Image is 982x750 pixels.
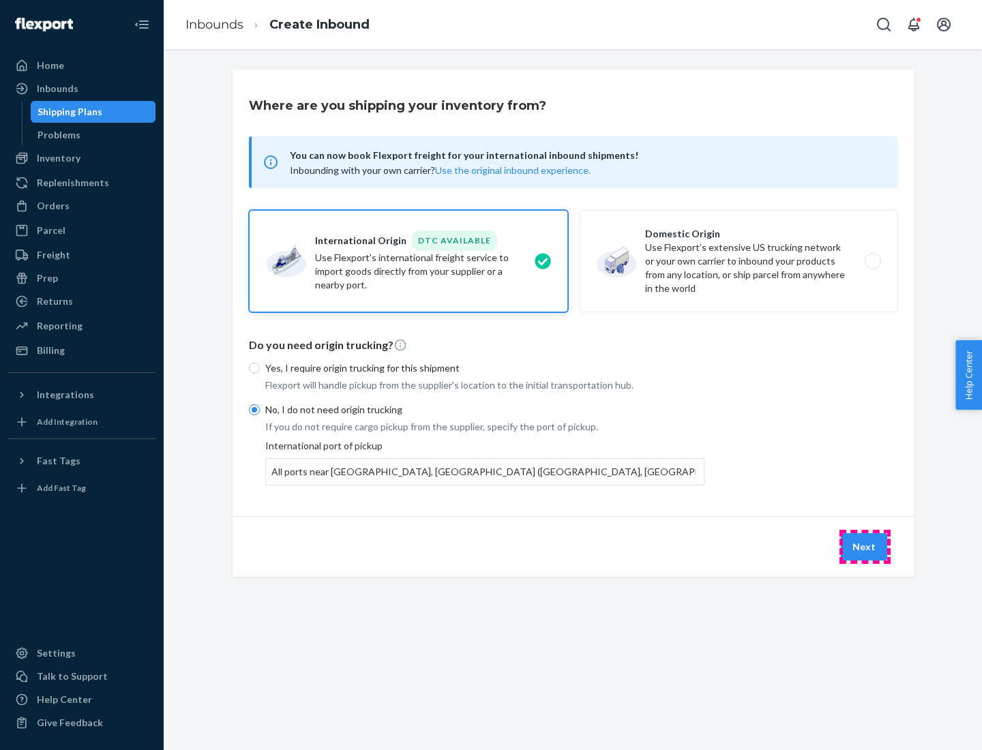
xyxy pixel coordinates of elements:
[265,361,704,375] p: Yes, I require origin trucking for this shipment
[8,384,155,406] button: Integrations
[37,224,65,237] div: Parcel
[8,290,155,312] a: Returns
[8,220,155,241] a: Parcel
[8,78,155,100] a: Inbounds
[8,411,155,433] a: Add Integration
[15,18,73,31] img: Flexport logo
[955,340,982,410] button: Help Center
[265,420,704,434] p: If you do not require cargo pickup from the supplier, specify the port of pickup.
[37,319,83,333] div: Reporting
[8,477,155,499] a: Add Fast Tag
[249,404,260,415] input: No, I do not need origin trucking
[37,388,94,402] div: Integrations
[8,55,155,76] a: Home
[290,164,591,176] span: Inbounding with your own carrier?
[37,693,92,706] div: Help Center
[435,164,591,177] button: Use the original inbound experience.
[128,11,155,38] button: Close Navigation
[38,128,80,142] div: Problems
[31,101,156,123] a: Shipping Plans
[265,403,704,417] p: No, I do not need origin trucking
[930,11,957,38] button: Open account menu
[37,670,108,683] div: Talk to Support
[37,151,80,165] div: Inventory
[269,17,370,32] a: Create Inbound
[37,82,78,95] div: Inbounds
[37,295,73,308] div: Returns
[290,147,882,164] span: You can now book Flexport freight for your international inbound shipments!
[37,416,98,427] div: Add Integration
[249,363,260,374] input: Yes, I require origin trucking for this shipment
[900,11,927,38] button: Open notifications
[841,533,887,560] button: Next
[37,199,70,213] div: Orders
[37,454,80,468] div: Fast Tags
[8,244,155,266] a: Freight
[37,59,64,72] div: Home
[37,716,103,730] div: Give Feedback
[8,642,155,664] a: Settings
[38,105,102,119] div: Shipping Plans
[8,665,155,687] a: Talk to Support
[37,646,76,660] div: Settings
[175,5,381,45] ol: breadcrumbs
[8,712,155,734] button: Give Feedback
[8,689,155,710] a: Help Center
[8,450,155,472] button: Fast Tags
[37,482,86,494] div: Add Fast Tag
[37,248,70,262] div: Freight
[870,11,897,38] button: Open Search Box
[31,124,156,146] a: Problems
[37,344,65,357] div: Billing
[249,97,546,115] h3: Where are you shipping your inventory from?
[185,17,243,32] a: Inbounds
[8,315,155,337] a: Reporting
[8,172,155,194] a: Replenishments
[37,176,109,190] div: Replenishments
[37,271,58,285] div: Prep
[265,378,704,392] p: Flexport will handle pickup from the supplier's location to the initial transportation hub.
[8,267,155,289] a: Prep
[8,147,155,169] a: Inventory
[265,439,704,485] div: International port of pickup
[249,337,898,353] p: Do you need origin trucking?
[8,340,155,361] a: Billing
[8,195,155,217] a: Orders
